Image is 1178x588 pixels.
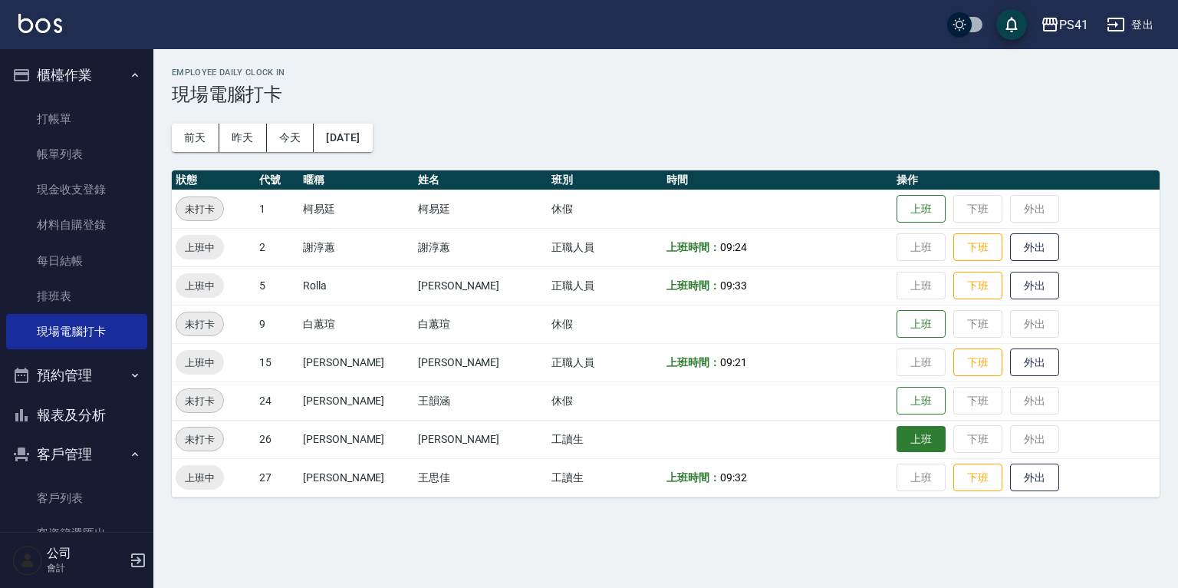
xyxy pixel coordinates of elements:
[176,393,223,409] span: 未打卡
[414,382,548,420] td: 王韻涵
[172,170,255,190] th: 狀態
[666,279,720,292] b: 上班時間：
[6,101,147,137] a: 打帳單
[47,546,125,561] h5: 公司
[548,420,663,458] td: 工讀生
[953,272,1002,300] button: 下班
[666,241,720,253] b: 上班時間：
[255,382,299,420] td: 24
[6,434,147,474] button: 客戶管理
[548,458,663,497] td: 工讀生
[548,305,663,343] td: 休假
[176,239,224,256] span: 上班中
[176,201,223,217] span: 未打卡
[299,382,414,420] td: [PERSON_NAME]
[897,426,946,453] button: 上班
[414,420,548,458] td: [PERSON_NAME]
[666,471,720,484] b: 上班時間：
[1101,11,1160,39] button: 登出
[255,190,299,228] td: 1
[255,228,299,266] td: 2
[720,356,747,368] span: 09:21
[299,343,414,382] td: [PERSON_NAME]
[414,266,548,305] td: [PERSON_NAME]
[6,55,147,95] button: 櫃檯作業
[414,228,548,266] td: 謝淳蕙
[176,278,224,294] span: 上班中
[720,471,747,484] span: 09:32
[176,316,223,332] span: 未打卡
[172,84,1160,105] h3: 現場電腦打卡
[720,279,747,292] span: 09:33
[255,420,299,458] td: 26
[47,561,125,575] p: 會計
[6,516,147,551] a: 客資篩選匯出
[414,190,548,228] td: 柯易廷
[6,279,147,314] a: 排班表
[299,305,414,343] td: 白蕙瑄
[548,343,663,382] td: 正職人員
[6,355,147,395] button: 預約管理
[1010,272,1059,300] button: 外出
[299,458,414,497] td: [PERSON_NAME]
[663,170,893,190] th: 時間
[548,170,663,190] th: 班別
[18,14,62,33] img: Logo
[897,310,946,339] button: 上班
[6,207,147,243] a: 材料自購登錄
[548,266,663,305] td: 正職人員
[1010,233,1059,262] button: 外出
[255,343,299,382] td: 15
[996,9,1027,40] button: save
[548,228,663,266] td: 正職人員
[720,241,747,253] span: 09:24
[953,349,1002,377] button: 下班
[255,266,299,305] td: 5
[299,420,414,458] td: [PERSON_NAME]
[893,170,1160,190] th: 操作
[267,124,314,152] button: 今天
[548,382,663,420] td: 休假
[1035,9,1094,41] button: PS41
[172,68,1160,78] h2: Employee Daily Clock In
[255,458,299,497] td: 27
[6,481,147,516] a: 客戶列表
[6,243,147,279] a: 每日結帳
[666,356,720,368] b: 上班時間：
[414,343,548,382] td: [PERSON_NAME]
[299,266,414,305] td: Rolla
[176,355,224,371] span: 上班中
[299,170,414,190] th: 暱稱
[414,458,548,497] td: 王思佳
[255,170,299,190] th: 代號
[6,314,147,349] a: 現場電腦打卡
[219,124,267,152] button: 昨天
[548,190,663,228] td: 休假
[299,228,414,266] td: 謝淳蕙
[953,233,1002,262] button: 下班
[953,464,1002,492] button: 下班
[1010,464,1059,492] button: 外出
[176,431,223,448] span: 未打卡
[6,137,147,172] a: 帳單列表
[299,190,414,228] td: 柯易廷
[12,545,43,576] img: Person
[172,124,219,152] button: 前天
[6,395,147,435] button: 報表及分析
[1059,15,1088,35] div: PS41
[176,470,224,486] span: 上班中
[414,170,548,190] th: 姓名
[1010,349,1059,377] button: 外出
[897,387,946,415] button: 上班
[6,172,147,207] a: 現金收支登錄
[314,124,372,152] button: [DATE]
[414,305,548,343] td: 白蕙瑄
[897,195,946,223] button: 上班
[255,305,299,343] td: 9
